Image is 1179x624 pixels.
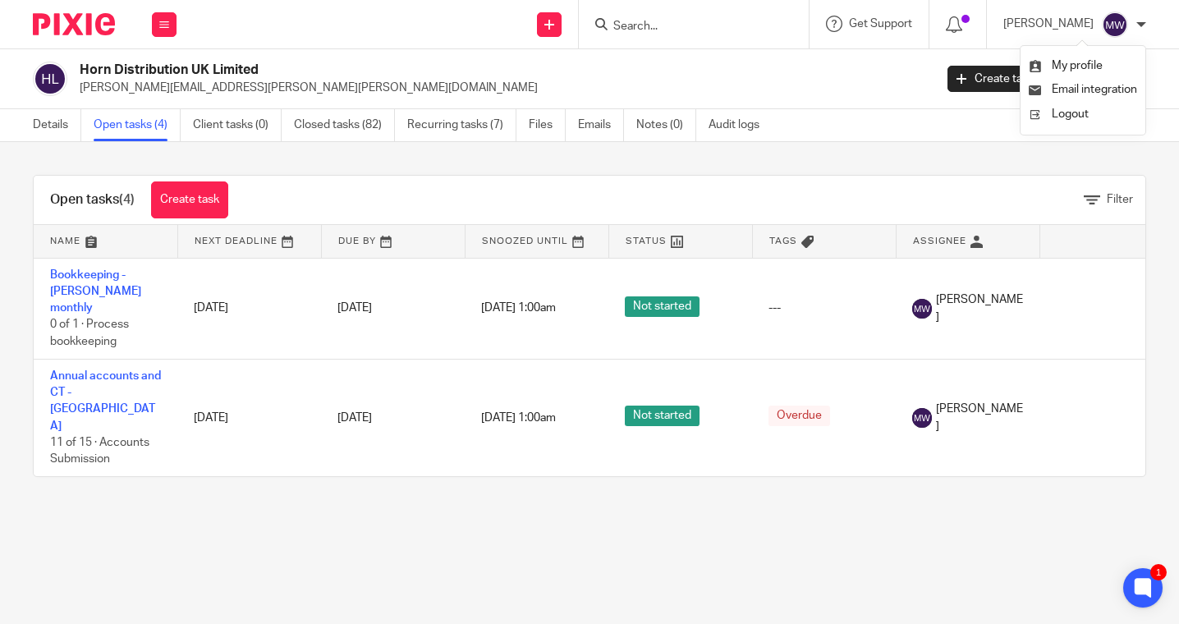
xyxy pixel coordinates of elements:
p: [PERSON_NAME] [1003,16,1094,32]
span: Status [626,236,667,245]
a: Email integration [1029,84,1137,95]
a: Client tasks (0) [193,109,282,141]
img: svg%3E [912,299,932,319]
a: Details [33,109,81,141]
span: [PERSON_NAME] [936,291,1023,325]
p: [PERSON_NAME][EMAIL_ADDRESS][PERSON_NAME][PERSON_NAME][DOMAIN_NAME] [80,80,923,96]
img: Pixie [33,13,115,35]
a: Create task [151,181,228,218]
a: Annual accounts and CT - [GEOGRAPHIC_DATA] [50,370,161,432]
span: [DATE] [337,302,372,314]
span: Snoozed Until [482,236,568,245]
span: Overdue [768,406,830,426]
span: Not started [625,296,700,317]
span: 11 of 15 · Accounts Submission [50,437,149,466]
span: 0 of 1 · Process bookkeeping [50,319,129,348]
span: Filter [1107,194,1133,205]
a: Notes (0) [636,109,696,141]
span: [DATE] 1:00am [481,303,556,314]
span: Email integration [1052,84,1137,95]
h1: Open tasks [50,191,135,209]
span: My profile [1052,60,1103,71]
span: Not started [625,406,700,426]
span: [PERSON_NAME] [936,401,1023,434]
a: Create task [947,66,1043,92]
input: Search [612,20,759,34]
span: [DATE] [337,412,372,424]
span: Tags [769,236,797,245]
a: Open tasks (4) [94,109,181,141]
a: My profile [1029,60,1103,71]
span: Logout [1052,108,1089,120]
td: [DATE] [177,258,321,359]
div: --- [768,300,879,316]
span: Get Support [849,18,912,30]
div: 1 [1150,564,1167,580]
img: svg%3E [33,62,67,96]
a: Recurring tasks (7) [407,109,516,141]
a: Emails [578,109,624,141]
span: (4) [119,193,135,206]
a: Logout [1029,103,1137,126]
a: Files [529,109,566,141]
a: Audit logs [709,109,772,141]
img: svg%3E [1102,11,1128,38]
td: [DATE] [177,359,321,476]
img: svg%3E [912,408,932,428]
span: [DATE] 1:00am [481,412,556,424]
a: Closed tasks (82) [294,109,395,141]
h2: Horn Distribution UK Limited [80,62,755,79]
a: Bookkeeping - [PERSON_NAME] monthly [50,269,141,314]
